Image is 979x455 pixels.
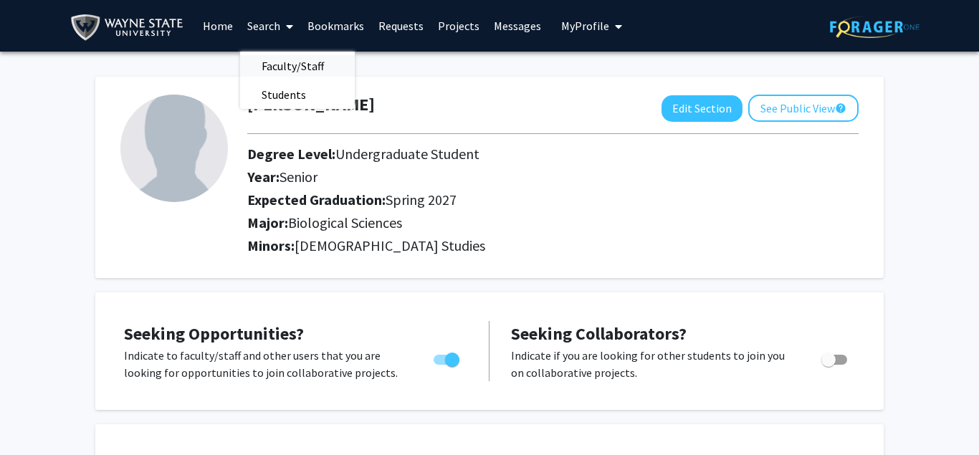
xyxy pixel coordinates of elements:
[371,1,431,51] a: Requests
[247,145,802,163] h2: Degree Level:
[124,347,406,381] p: Indicate to faculty/staff and other users that you are looking for opportunities to join collabor...
[511,322,687,345] span: Seeking Collaborators?
[240,84,355,105] a: Students
[196,1,240,51] a: Home
[830,16,920,38] img: ForagerOne Logo
[11,391,61,444] iframe: Chat
[487,1,548,51] a: Messages
[247,95,375,115] h1: [PERSON_NAME]
[835,100,846,117] mat-icon: help
[240,52,345,80] span: Faculty/Staff
[247,168,802,186] h2: Year:
[295,236,485,254] span: [DEMOGRAPHIC_DATA] Studies
[280,168,317,186] span: Senior
[428,347,467,368] div: Toggle
[386,191,457,209] span: Spring 2027
[511,347,794,381] p: Indicate if you are looking for other students to join you on collaborative projects.
[124,322,304,345] span: Seeking Opportunities?
[247,214,859,231] h2: Major:
[431,1,487,51] a: Projects
[247,237,859,254] h2: Minors:
[120,95,228,202] img: Profile Picture
[240,1,300,51] a: Search
[561,19,609,33] span: My Profile
[240,55,355,77] a: Faculty/Staff
[335,145,479,163] span: Undergraduate Student
[300,1,371,51] a: Bookmarks
[70,11,190,44] img: Wayne State University Logo
[662,95,742,122] button: Edit Section
[247,191,802,209] h2: Expected Graduation:
[288,214,402,231] span: Biological Sciences
[816,347,855,368] div: Toggle
[748,95,859,122] button: See Public View
[240,80,328,109] span: Students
